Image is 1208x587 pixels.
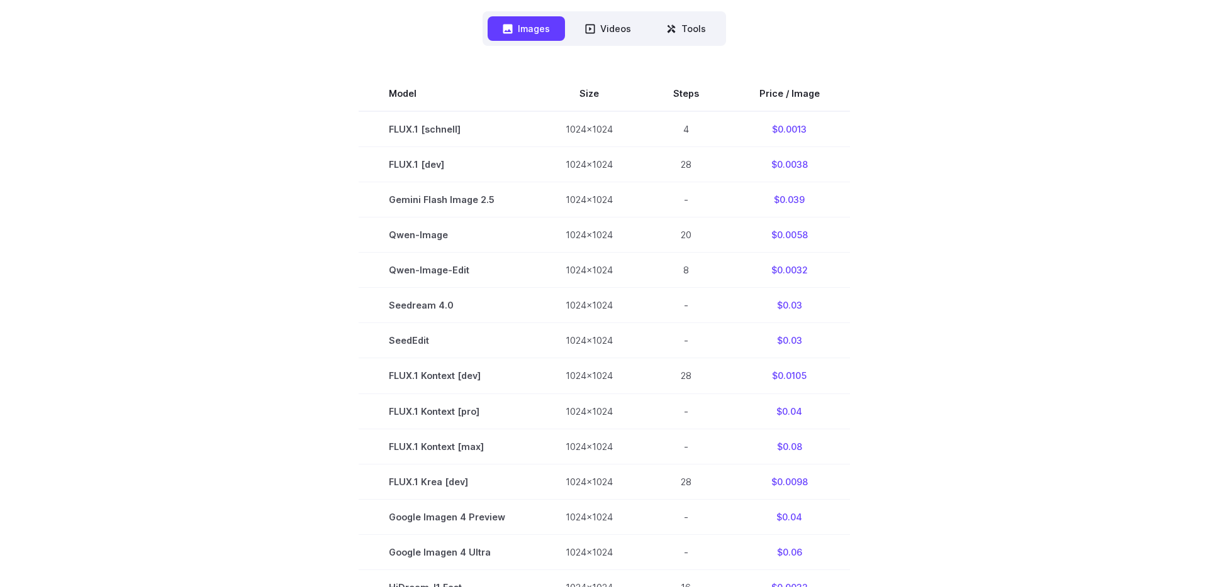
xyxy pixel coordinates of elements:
[643,358,729,393] td: 28
[359,288,535,323] td: Seedream 4.0
[643,499,729,534] td: -
[643,288,729,323] td: -
[729,393,850,429] td: $0.04
[643,464,729,499] td: 28
[729,429,850,464] td: $0.08
[643,429,729,464] td: -
[535,499,643,534] td: 1024x1024
[729,76,850,111] th: Price / Image
[535,253,643,288] td: 1024x1024
[488,16,565,41] button: Images
[359,464,535,499] td: FLUX.1 Krea [dev]
[643,76,729,111] th: Steps
[359,253,535,288] td: Qwen-Image-Edit
[570,16,646,41] button: Videos
[359,429,535,464] td: FLUX.1 Kontext [max]
[535,358,643,393] td: 1024x1024
[729,111,850,147] td: $0.0013
[535,429,643,464] td: 1024x1024
[729,288,850,323] td: $0.03
[535,464,643,499] td: 1024x1024
[643,534,729,569] td: -
[729,217,850,253] td: $0.0058
[729,323,850,358] td: $0.03
[643,217,729,253] td: 20
[359,534,535,569] td: Google Imagen 4 Ultra
[643,111,729,147] td: 4
[729,464,850,499] td: $0.0098
[643,323,729,358] td: -
[359,147,535,182] td: FLUX.1 [dev]
[535,393,643,429] td: 1024x1024
[359,499,535,534] td: Google Imagen 4 Preview
[359,323,535,358] td: SeedEdit
[359,111,535,147] td: FLUX.1 [schnell]
[535,534,643,569] td: 1024x1024
[729,182,850,217] td: $0.039
[535,323,643,358] td: 1024x1024
[651,16,721,41] button: Tools
[535,182,643,217] td: 1024x1024
[359,393,535,429] td: FLUX.1 Kontext [pro]
[729,147,850,182] td: $0.0038
[729,253,850,288] td: $0.0032
[389,192,505,207] span: Gemini Flash Image 2.5
[729,534,850,569] td: $0.06
[643,393,729,429] td: -
[535,111,643,147] td: 1024x1024
[359,217,535,253] td: Qwen-Image
[535,76,643,111] th: Size
[359,76,535,111] th: Model
[535,288,643,323] td: 1024x1024
[643,182,729,217] td: -
[729,358,850,393] td: $0.0105
[359,358,535,393] td: FLUX.1 Kontext [dev]
[535,217,643,253] td: 1024x1024
[535,147,643,182] td: 1024x1024
[643,147,729,182] td: 28
[643,253,729,288] td: 8
[729,499,850,534] td: $0.04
